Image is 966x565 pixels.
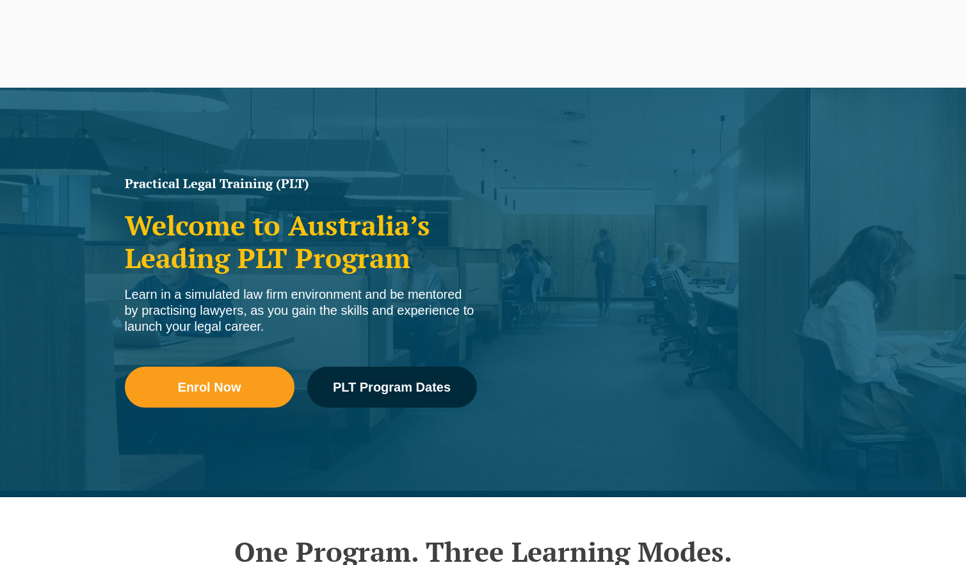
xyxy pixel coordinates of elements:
[125,367,294,408] a: Enrol Now
[125,209,477,274] h2: Welcome to Australia’s Leading PLT Program
[307,367,477,408] a: PLT Program Dates
[125,287,477,335] div: Learn in a simulated law firm environment and be mentored by practising lawyers, as you gain the ...
[125,177,477,190] h1: Practical Legal Training (PLT)
[178,381,241,394] span: Enrol Now
[333,381,451,394] span: PLT Program Dates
